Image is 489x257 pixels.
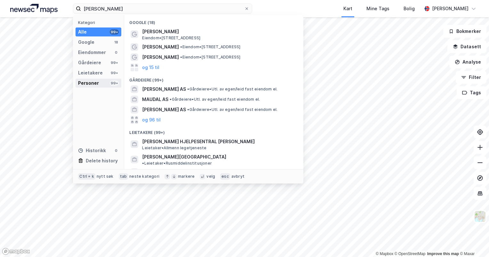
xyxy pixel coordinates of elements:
[114,40,119,45] div: 18
[206,174,215,179] div: velg
[432,5,469,12] div: [PERSON_NAME]
[180,55,182,59] span: •
[343,5,352,12] div: Kart
[220,173,230,180] div: esc
[231,174,245,179] div: avbryt
[124,125,303,136] div: Leietakere (99+)
[142,161,212,166] span: Leietaker • Rusmiddelinstitusjoner
[443,25,486,38] button: Bokmerker
[180,44,240,50] span: Eiendom • [STREET_ADDRESS]
[114,50,119,55] div: 0
[457,86,486,99] button: Tags
[78,28,87,36] div: Alle
[142,64,159,71] button: og 15 til
[142,85,186,93] span: [PERSON_NAME] AS
[124,15,303,27] div: Google (18)
[81,4,244,13] input: Søk på adresse, matrikkel, gårdeiere, leietakere eller personer
[78,147,106,154] div: Historikk
[78,38,94,46] div: Google
[187,87,189,91] span: •
[142,138,296,145] span: [PERSON_NAME] HJELPESENTRAL [PERSON_NAME]
[178,174,195,179] div: markere
[404,5,415,12] div: Bolig
[124,73,303,84] div: Gårdeiere (99+)
[78,69,103,77] div: Leietakere
[187,107,277,112] span: Gårdeiere • Utl. av egen/leid fast eiendom el.
[187,87,277,92] span: Gårdeiere • Utl. av egen/leid fast eiendom el.
[78,79,99,87] div: Personer
[427,252,459,256] a: Improve this map
[170,97,172,102] span: •
[142,161,144,166] span: •
[457,226,489,257] div: Kontrollprogram for chat
[449,56,486,68] button: Analyse
[110,81,119,86] div: 99+
[180,55,240,60] span: Eiendom • [STREET_ADDRESS]
[456,71,486,84] button: Filter
[78,20,121,25] div: Kategori
[142,145,206,151] span: Leietaker • Allmenn legetjeneste
[474,210,486,222] img: Z
[180,44,182,49] span: •
[447,40,486,53] button: Datasett
[110,70,119,75] div: 99+
[142,106,186,113] span: [PERSON_NAME] AS
[110,60,119,65] div: 99+
[78,59,101,66] div: Gårdeiere
[97,174,114,179] div: nytt søk
[366,5,389,12] div: Mine Tags
[78,173,95,180] div: Ctrl + k
[119,173,128,180] div: tab
[129,174,159,179] div: neste kategori
[86,157,118,165] div: Delete history
[142,53,179,61] span: [PERSON_NAME]
[142,116,161,124] button: og 96 til
[142,96,168,103] span: MAUDAL AS
[395,252,426,256] a: OpenStreetMap
[142,43,179,51] span: [PERSON_NAME]
[142,168,186,176] span: [PERSON_NAME] AS
[187,107,189,112] span: •
[457,226,489,257] iframe: Chat Widget
[2,248,30,255] a: Mapbox homepage
[110,29,119,35] div: 99+
[142,153,226,161] span: [PERSON_NAME][GEOGRAPHIC_DATA]
[376,252,393,256] a: Mapbox
[142,28,296,35] span: [PERSON_NAME]
[170,97,260,102] span: Gårdeiere • Utl. av egen/leid fast eiendom el.
[10,4,58,13] img: logo.a4113a55bc3d86da70a041830d287a7e.svg
[114,148,119,153] div: 0
[142,35,200,41] span: Eiendom • [STREET_ADDRESS]
[78,49,106,56] div: Eiendommer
